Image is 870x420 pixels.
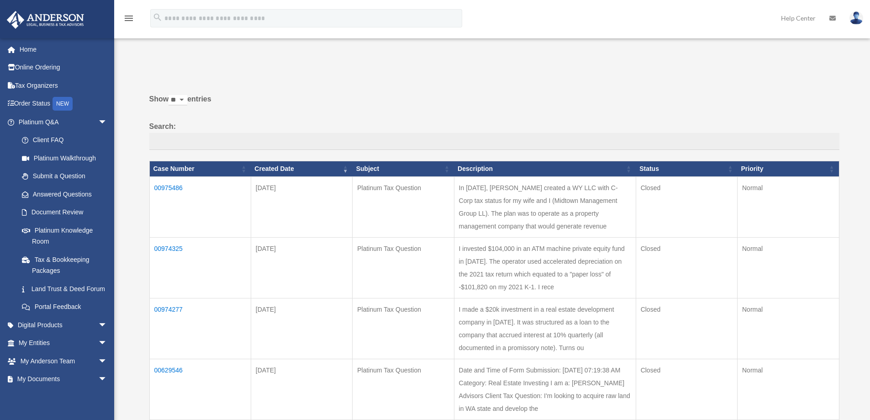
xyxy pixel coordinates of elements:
a: Order StatusNEW [6,95,121,113]
a: Online Learningarrow_drop_down [6,388,121,406]
td: [DATE] [251,298,352,359]
a: My Anderson Teamarrow_drop_down [6,352,121,370]
a: Tax Organizers [6,76,121,95]
td: 00975486 [149,176,251,237]
td: Normal [738,176,839,237]
td: [DATE] [251,237,352,298]
a: Tax & Bookkeeping Packages [13,250,116,280]
a: Submit a Question [13,167,116,186]
td: In [DATE], [PERSON_NAME] created a WY LLC with C-Corp tax status for my wife and I (Midtown Manag... [454,176,636,237]
td: Date and Time of Form Submission: [DATE] 07:19:38 AM Category: Real Estate Investing I am a: [PER... [454,359,636,420]
img: User Pic [849,11,863,25]
td: [DATE] [251,176,352,237]
td: Platinum Tax Question [353,298,454,359]
td: 00974277 [149,298,251,359]
td: Closed [636,237,737,298]
i: search [153,12,163,22]
td: [DATE] [251,359,352,420]
td: Normal [738,298,839,359]
a: Platinum Knowledge Room [13,221,116,250]
select: Showentries [169,95,187,106]
a: Platinum Q&Aarrow_drop_down [6,113,116,131]
th: Case Number: activate to sort column ascending [149,161,251,177]
td: 00974325 [149,237,251,298]
span: arrow_drop_down [98,113,116,132]
i: menu [123,13,134,24]
td: Normal [738,237,839,298]
div: NEW [53,97,73,111]
a: Portal Feedback [13,298,116,316]
td: Platinum Tax Question [353,359,454,420]
a: My Documentsarrow_drop_down [6,370,121,388]
td: Platinum Tax Question [353,176,454,237]
td: 00629546 [149,359,251,420]
a: menu [123,16,134,24]
td: Platinum Tax Question [353,237,454,298]
a: Land Trust & Deed Forum [13,280,116,298]
th: Status: activate to sort column ascending [636,161,737,177]
a: Platinum Walkthrough [13,149,116,167]
td: Closed [636,298,737,359]
th: Description: activate to sort column ascending [454,161,636,177]
a: Answered Questions [13,185,112,203]
label: Search: [149,120,839,150]
span: arrow_drop_down [98,316,116,335]
td: I made a $20k investment in a real estate development company in [DATE]. It was structured as a l... [454,298,636,359]
span: arrow_drop_down [98,370,116,389]
td: I invested $104,000 in an ATM machine private equity fund in [DATE]. The operator used accelerate... [454,237,636,298]
td: Closed [636,176,737,237]
th: Subject: activate to sort column ascending [353,161,454,177]
a: Online Ordering [6,58,121,77]
span: arrow_drop_down [98,388,116,407]
th: Priority: activate to sort column ascending [738,161,839,177]
a: My Entitiesarrow_drop_down [6,334,121,352]
label: Show entries [149,93,839,115]
a: Document Review [13,203,116,222]
a: Client FAQ [13,131,116,149]
th: Created Date: activate to sort column ascending [251,161,352,177]
a: Home [6,40,121,58]
td: Normal [738,359,839,420]
img: Anderson Advisors Platinum Portal [4,11,87,29]
span: arrow_drop_down [98,352,116,371]
span: arrow_drop_down [98,334,116,353]
td: Closed [636,359,737,420]
input: Search: [149,133,839,150]
a: Digital Productsarrow_drop_down [6,316,121,334]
